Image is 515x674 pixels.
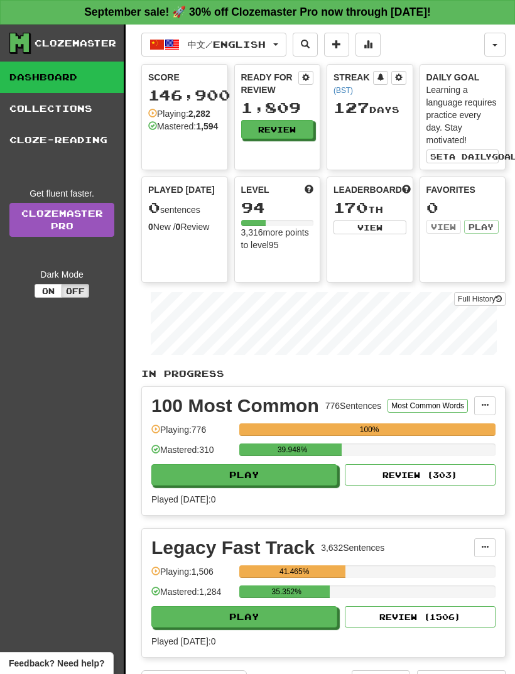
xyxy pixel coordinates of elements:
[333,86,353,95] a: (BST)
[243,423,496,436] div: 100%
[449,152,492,161] span: a daily
[188,39,266,50] span: 中文 / English
[325,400,382,412] div: 776 Sentences
[84,6,431,18] strong: September sale! 🚀 30% off Clozemaster Pro now through [DATE]!
[151,585,233,606] div: Mastered: 1,284
[454,292,506,306] button: Full History
[243,443,342,456] div: 39.948%
[345,606,496,628] button: Review (1506)
[333,71,373,96] div: Streak
[241,183,269,196] span: Level
[148,87,221,103] div: 146,900
[241,120,314,139] button: Review
[9,203,114,237] a: ClozemasterPro
[176,222,181,232] strong: 0
[151,396,319,415] div: 100 Most Common
[324,33,349,57] button: Add sentence to collection
[402,183,411,196] span: This week in points, UTC
[151,464,337,486] button: Play
[241,71,299,96] div: Ready for Review
[148,71,221,84] div: Score
[426,183,499,196] div: Favorites
[426,149,499,163] button: Seta dailygoal
[9,657,104,670] span: Open feedback widget
[243,585,330,598] div: 35.352%
[151,538,315,557] div: Legacy Fast Track
[188,109,210,119] strong: 2,282
[35,37,116,50] div: Clozemaster
[35,284,62,298] button: On
[305,183,313,196] span: Score more points to level up
[151,423,233,444] div: Playing: 776
[151,636,215,646] span: Played [DATE]: 0
[345,464,496,486] button: Review (303)
[426,71,499,84] div: Daily Goal
[148,198,160,216] span: 0
[241,100,314,116] div: 1,809
[426,84,499,146] div: Learning a language requires practice every day. Stay motivated!
[148,183,215,196] span: Played [DATE]
[141,33,286,57] button: 中文/English
[62,284,89,298] button: Off
[293,33,318,57] button: Search sentences
[388,399,468,413] button: Most Common Words
[151,606,337,628] button: Play
[333,99,369,116] span: 127
[151,494,215,504] span: Played [DATE]: 0
[321,541,384,554] div: 3,632 Sentences
[243,565,345,578] div: 41.465%
[333,183,402,196] span: Leaderboard
[426,220,461,234] button: View
[333,220,406,234] button: View
[241,226,314,251] div: 3,316 more points to level 95
[151,565,233,586] div: Playing: 1,506
[148,107,210,120] div: Playing:
[333,198,368,216] span: 170
[9,268,114,281] div: Dark Mode
[333,200,406,216] div: th
[148,222,153,232] strong: 0
[333,100,406,116] div: Day s
[355,33,381,57] button: More stats
[196,121,218,131] strong: 1,594
[426,200,499,215] div: 0
[151,443,233,464] div: Mastered: 310
[9,187,114,200] div: Get fluent faster.
[148,220,221,233] div: New / Review
[148,120,218,133] div: Mastered:
[464,220,499,234] button: Play
[241,200,314,215] div: 94
[141,367,506,380] p: In Progress
[148,200,221,216] div: sentences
